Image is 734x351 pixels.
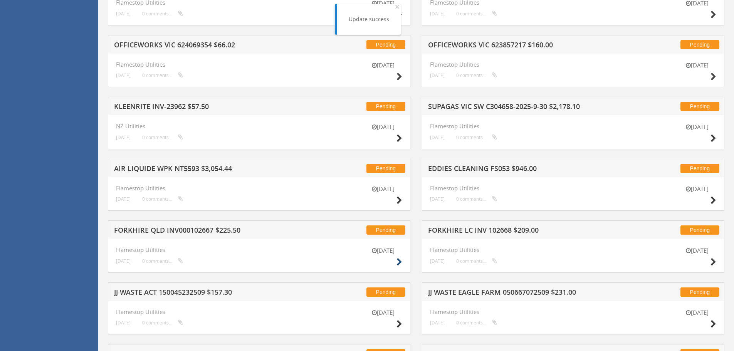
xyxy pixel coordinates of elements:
[142,72,183,78] small: 0 comments...
[680,225,719,235] span: Pending
[428,103,631,113] h5: SUPAGAS VIC SW C304658-2025-9-30 $2,178.10
[114,289,317,298] h5: JJ WASTE ACT 150045232509 $157.30
[430,134,445,140] small: [DATE]
[366,40,405,49] span: Pending
[430,61,716,68] h4: Flamestop Utilities
[428,289,631,298] h5: JJ WASTE EAGLE FARM 050667072509 $231.00
[364,309,402,317] small: [DATE]
[116,320,131,326] small: [DATE]
[678,247,716,255] small: [DATE]
[456,258,497,264] small: 0 comments...
[366,102,405,111] span: Pending
[680,164,719,173] span: Pending
[430,320,445,326] small: [DATE]
[680,287,719,297] span: Pending
[114,41,317,51] h5: OFFICEWORKS VIC 624069354 $66.02
[430,11,445,17] small: [DATE]
[142,11,183,17] small: 0 comments...
[364,123,402,131] small: [DATE]
[114,103,317,113] h5: KLEENRITE INV-23962 $57.50
[430,196,445,202] small: [DATE]
[116,196,131,202] small: [DATE]
[678,185,716,193] small: [DATE]
[142,134,183,140] small: 0 comments...
[456,11,497,17] small: 0 comments...
[116,61,402,68] h4: Flamestop Utilities
[678,123,716,131] small: [DATE]
[395,1,400,12] span: ×
[430,72,445,78] small: [DATE]
[430,258,445,264] small: [DATE]
[142,320,183,326] small: 0 comments...
[430,123,716,129] h4: Flamestop Utilities
[142,196,183,202] small: 0 comments...
[116,123,402,129] h4: NZ Utilities
[680,102,719,111] span: Pending
[114,227,317,236] h5: FORKHIRE QLD INV000102667 $225.50
[364,247,402,255] small: [DATE]
[116,258,131,264] small: [DATE]
[678,309,716,317] small: [DATE]
[366,225,405,235] span: Pending
[364,61,402,69] small: [DATE]
[428,227,631,236] h5: FORKHIRE LC INV 102668 $209.00
[116,247,402,253] h4: Flamestop Utilities
[678,61,716,69] small: [DATE]
[116,134,131,140] small: [DATE]
[430,309,716,315] h4: Flamestop Utilities
[456,134,497,140] small: 0 comments...
[428,165,631,175] h5: EDDIES CLEANING FS053 $946.00
[116,11,131,17] small: [DATE]
[430,247,716,253] h4: Flamestop Utilities
[116,185,402,191] h4: Flamestop Utilities
[142,258,183,264] small: 0 comments...
[366,287,405,297] span: Pending
[456,72,497,78] small: 0 comments...
[366,164,405,173] span: Pending
[428,41,631,51] h5: OFFICEWORKS VIC 623857217 $160.00
[349,15,389,23] div: Update success
[116,72,131,78] small: [DATE]
[456,196,497,202] small: 0 comments...
[114,165,317,175] h5: AIR LIQUIDE WPK NT5593 $3,054.44
[680,40,719,49] span: Pending
[430,185,716,191] h4: Flamestop Utilities
[116,309,402,315] h4: Flamestop Utilities
[456,320,497,326] small: 0 comments...
[364,185,402,193] small: [DATE]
